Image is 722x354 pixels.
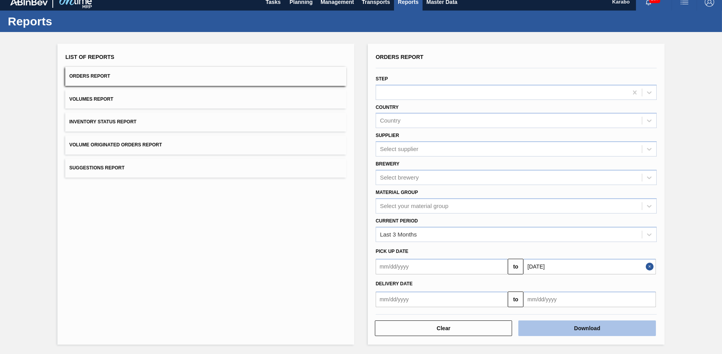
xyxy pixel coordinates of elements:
[508,292,523,307] button: to
[65,135,346,155] button: Volume Originated Orders Report
[8,17,147,26] h1: Reports
[69,119,136,125] span: Inventory Status Report
[376,259,508,274] input: mm/dd/yyyy
[376,76,388,82] label: Step
[69,73,110,79] span: Orders Report
[65,54,114,60] span: List of Reports
[646,259,656,274] button: Close
[508,259,523,274] button: to
[69,96,113,102] span: Volumes Report
[523,259,656,274] input: mm/dd/yyyy
[375,320,512,336] button: Clear
[376,105,399,110] label: Country
[69,142,162,148] span: Volume Originated Orders Report
[380,174,419,181] div: Select brewery
[380,203,448,209] div: Select your material group
[65,112,346,132] button: Inventory Status Report
[380,117,401,124] div: Country
[65,158,346,178] button: Suggestions Report
[65,90,346,109] button: Volumes Report
[376,281,412,286] span: Delivery Date
[69,165,124,171] span: Suggestions Report
[376,249,408,254] span: Pick up Date
[376,54,423,60] span: Orders Report
[376,218,418,224] label: Current Period
[376,133,399,138] label: Supplier
[376,292,508,307] input: mm/dd/yyyy
[380,231,417,238] div: Last 3 Months
[523,292,656,307] input: mm/dd/yyyy
[380,146,418,153] div: Select supplier
[518,320,656,336] button: Download
[376,161,400,167] label: Brewery
[376,190,418,195] label: Material Group
[65,67,346,86] button: Orders Report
